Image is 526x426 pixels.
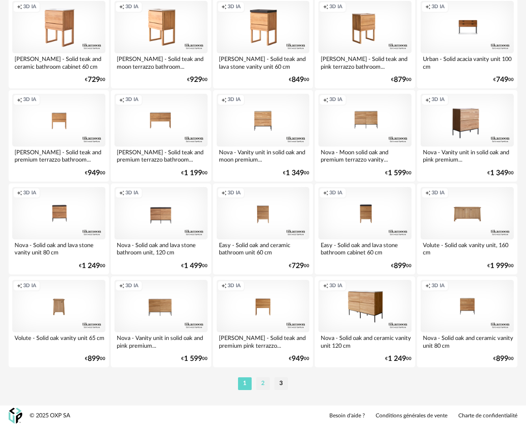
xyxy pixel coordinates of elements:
a: Charte de confidentialité [458,412,517,420]
span: 1 249 [388,356,406,362]
span: Creation icon [17,190,22,197]
div: Volute - Solid oak vanity unit, 160 cm [421,239,514,258]
span: 3D IA [329,190,342,197]
div: [PERSON_NAME] - Solid teak and premium pink terrazzo... [217,332,310,350]
span: 3D IA [432,96,445,103]
span: 1 999 [490,263,508,269]
span: 1 349 [286,170,304,176]
span: Creation icon [119,4,124,10]
span: 3D IA [329,283,342,289]
span: 3D IA [125,283,139,289]
div: Nova - Solid oak and ceramic vanity unit 80 cm [421,332,514,350]
div: € 00 [487,170,514,176]
span: 1 249 [82,263,100,269]
span: 3D IA [329,96,342,103]
span: 949 [292,356,304,362]
div: [PERSON_NAME] - Solid teak and moon terrazzo bathroom... [114,53,208,71]
span: Creation icon [425,4,431,10]
a: Creation icon 3D IA Nova - Solid oak and lava stone bathroom unit, 120 cm €1 49900 [111,183,211,274]
div: Volute - Solid oak vanity unit 65 cm [12,332,105,350]
a: Besoin d'aide ? [329,412,365,420]
span: 899 [88,356,100,362]
span: 3D IA [23,96,36,103]
span: 749 [496,77,508,83]
div: Nova - Vanity unit in solid oak and pink premium... [421,147,514,165]
div: Nova - Solid oak and lava stone bathroom unit, 120 cm [114,239,208,258]
span: Creation icon [221,190,227,197]
div: € 00 [493,77,514,83]
a: Conditions générales de vente [376,412,447,420]
div: € 00 [385,170,412,176]
div: © 2025 OXP SA [30,412,70,420]
span: 3D IA [329,4,342,10]
div: Urban - Solid acacia vanity unit 100 cm [421,53,514,71]
div: Nova - Moon solid oak and premium terrazzo vanity... [318,147,412,165]
span: Creation icon [323,283,328,289]
div: € 00 [85,77,105,83]
span: 1 199 [184,170,202,176]
div: [PERSON_NAME] - Solid teak and ceramic bathroom cabinet 60 cm [12,53,105,71]
div: € 00 [493,356,514,362]
span: 929 [190,77,202,83]
li: 3 [274,377,288,390]
span: 3D IA [228,96,241,103]
a: Creation icon 3D IA Volute - Solid oak vanity unit, 160 cm €1 99900 [417,183,517,274]
span: 3D IA [23,283,36,289]
a: Creation icon 3D IA Nova - Solid oak and ceramic vanity unit 80 cm €89900 [417,276,517,367]
span: 879 [394,77,406,83]
span: Creation icon [17,4,22,10]
span: 3D IA [125,4,139,10]
a: Creation icon 3D IA [PERSON_NAME] - Solid teak and premium terrazzo bathroom... €94900 [9,90,109,181]
span: 1 499 [184,263,202,269]
span: 3D IA [23,4,36,10]
span: Creation icon [17,283,22,289]
div: € 00 [289,263,309,269]
a: Creation icon 3D IA Nova - Vanity unit in solid oak and moon premium... €1 34900 [213,90,313,181]
span: 949 [88,170,100,176]
div: € 00 [391,77,412,83]
div: € 00 [385,356,412,362]
span: Creation icon [221,4,227,10]
span: 1 349 [490,170,508,176]
div: Easy - Solid oak and lava stone bathroom cabinet 60 cm [318,239,412,258]
span: Creation icon [17,96,22,103]
div: € 00 [289,356,309,362]
span: 3D IA [228,4,241,10]
span: Creation icon [323,190,328,197]
div: [PERSON_NAME] - Solid teak and lava stone vanity unit 60 cm [217,53,310,71]
span: Creation icon [425,283,431,289]
span: 1 599 [184,356,202,362]
a: Creation icon 3D IA Volute - Solid oak vanity unit 65 cm €89900 [9,276,109,367]
span: 3D IA [432,283,445,289]
span: Creation icon [119,96,124,103]
div: € 00 [79,263,105,269]
div: € 00 [85,356,105,362]
div: [PERSON_NAME] - Solid teak and premium terrazzo bathroom... [114,147,208,165]
div: € 00 [487,263,514,269]
span: 899 [394,263,406,269]
a: Creation icon 3D IA Nova - Solid oak and ceramic vanity unit 120 cm €1 24900 [315,276,415,367]
span: 3D IA [432,4,445,10]
span: 729 [292,263,304,269]
div: € 00 [391,263,412,269]
a: Creation icon 3D IA Nova - Vanity unit in solid oak and pink premium... €1 59900 [111,276,211,367]
span: Creation icon [323,4,328,10]
div: Nova - Vanity unit in solid oak and pink premium... [114,332,208,350]
span: 3D IA [228,190,241,197]
span: 1 599 [388,170,406,176]
span: Creation icon [425,96,431,103]
div: € 00 [283,170,309,176]
span: Creation icon [119,190,124,197]
a: Creation icon 3D IA [PERSON_NAME] - Solid teak and premium pink terrazzo... €94900 [213,276,313,367]
span: 3D IA [125,190,139,197]
div: € 00 [181,356,208,362]
span: 3D IA [23,190,36,197]
div: Nova - Solid oak and lava stone vanity unit 80 cm [12,239,105,258]
span: Creation icon [323,96,328,103]
li: 2 [256,377,270,390]
div: Nova - Vanity unit in solid oak and moon premium... [217,147,310,165]
span: Creation icon [221,96,227,103]
img: OXP [9,408,22,424]
div: € 00 [181,263,208,269]
div: [PERSON_NAME] - Solid teak and pink terrazzo bathroom... [318,53,412,71]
